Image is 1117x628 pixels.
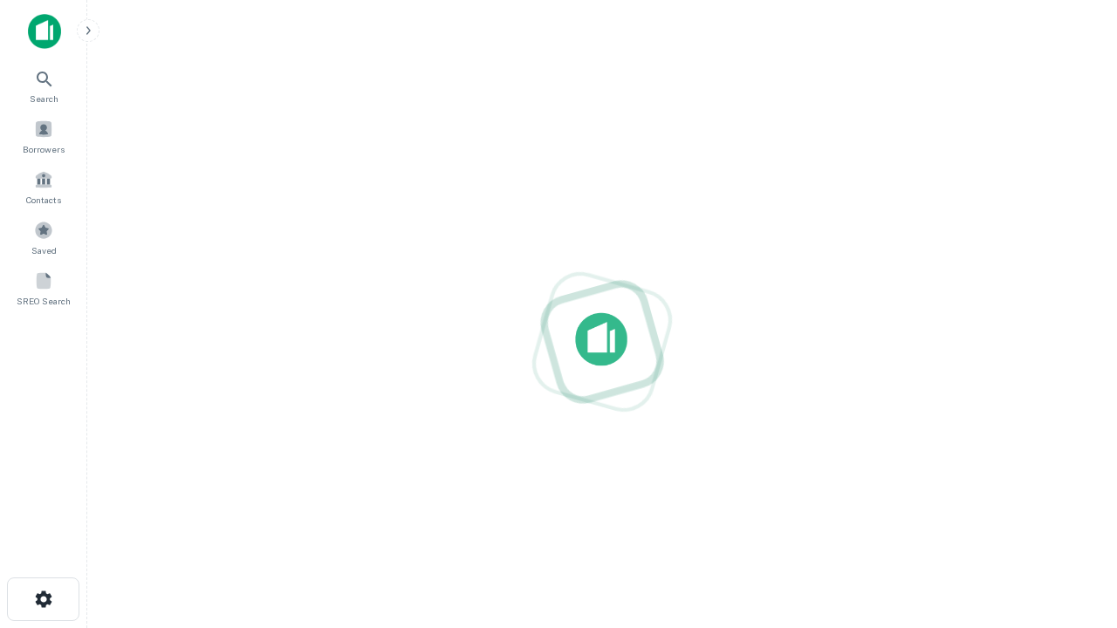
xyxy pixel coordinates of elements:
[31,243,57,257] span: Saved
[5,62,82,109] a: Search
[5,113,82,160] a: Borrowers
[5,163,82,210] a: Contacts
[5,264,82,311] a: SREO Search
[5,214,82,261] a: Saved
[23,142,65,156] span: Borrowers
[17,294,71,308] span: SREO Search
[1030,433,1117,516] iframe: Chat Widget
[30,92,58,106] span: Search
[28,14,61,49] img: capitalize-icon.png
[26,193,61,207] span: Contacts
